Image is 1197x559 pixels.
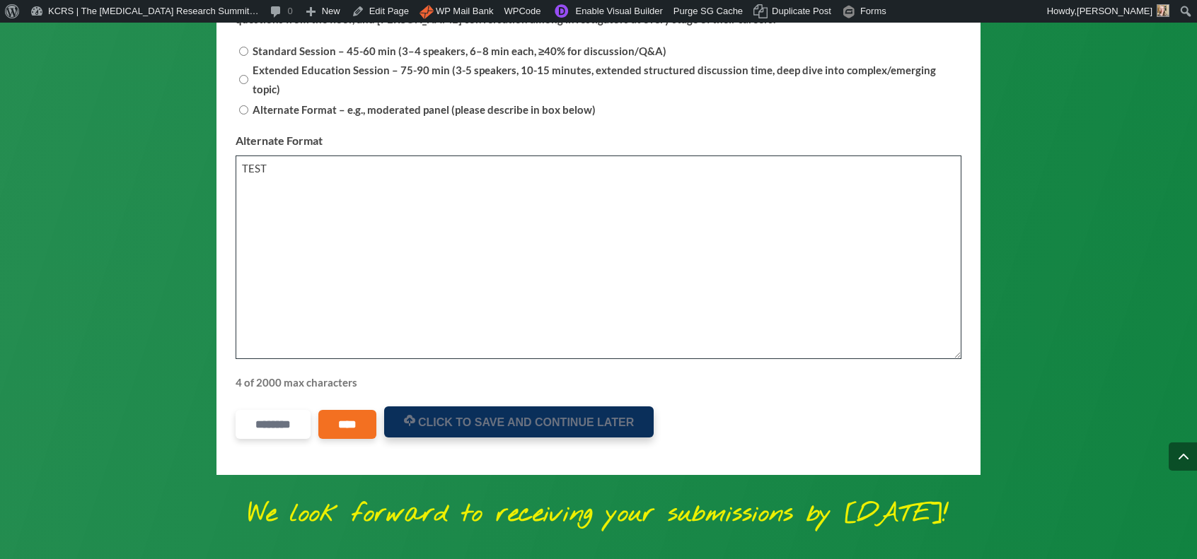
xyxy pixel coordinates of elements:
p: We look forward to receiving your submissions by [DATE]! [120,494,1077,535]
label: Extended Education Session – 75-90 min (3-5 speakers, 10-15 minutes, extended structured discussi... [253,61,956,99]
div: 4 of 2000 max characters [236,364,961,392]
span: [PERSON_NAME] [1077,6,1152,16]
label: Alternate Format – e.g., moderated panel (please describe in box below) [253,100,596,119]
label: Standard Session – 45-60 min (3–4 speakers, 6–8 min each, ≥40% for discussion/Q&A) [253,42,666,61]
label: Alternate Format [236,131,323,150]
button: Click to Save and Continue Later [384,406,654,437]
img: icon.png [420,5,434,19]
